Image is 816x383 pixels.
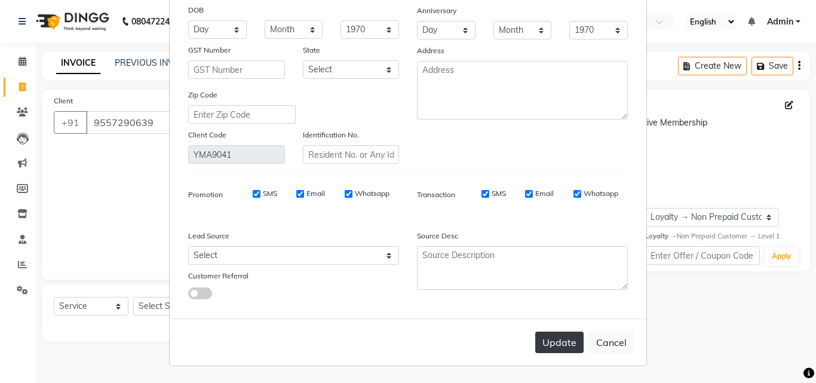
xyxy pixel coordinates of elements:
label: Promotion [188,189,223,200]
label: Identification No. [303,130,359,140]
label: SMS [492,188,506,199]
label: GST Number [188,45,231,56]
label: Anniversary [417,5,456,16]
label: SMS [263,188,277,199]
button: Update [535,332,584,353]
label: Email [306,188,325,199]
label: State [303,45,320,56]
input: Resident No. or Any Id [303,145,400,164]
label: Whatsapp [355,188,389,199]
label: Source Desc [417,231,458,241]
label: Zip Code [188,90,217,100]
label: Whatsapp [584,188,618,199]
button: Cancel [588,331,634,354]
label: DOB [188,5,204,16]
label: Address [417,45,444,56]
label: Transaction [417,189,455,200]
input: Client Code [188,145,285,164]
label: Customer Referral [188,271,249,281]
label: Client Code [188,130,226,140]
input: Enter Zip Code [188,105,296,124]
label: Lead Source [188,231,229,241]
label: Email [535,188,554,199]
input: GST Number [188,60,285,79]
